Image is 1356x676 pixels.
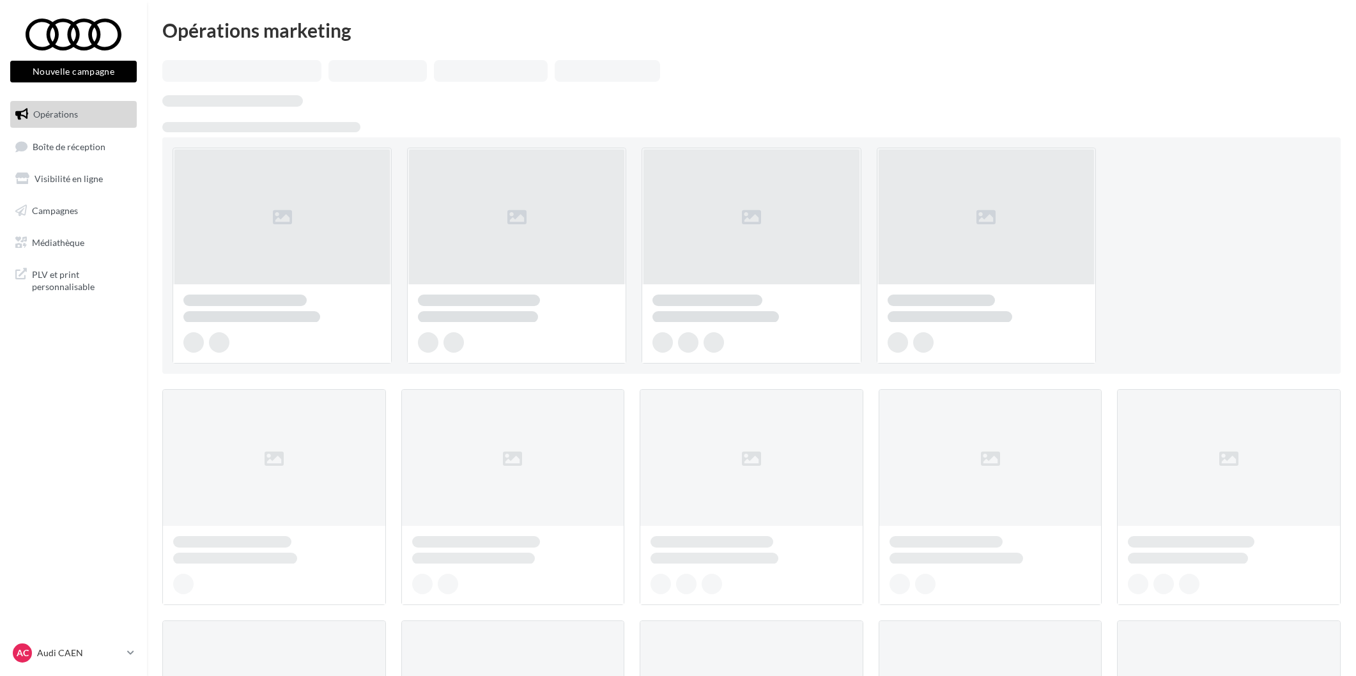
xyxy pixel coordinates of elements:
[8,133,139,160] a: Boîte de réception
[10,61,137,82] button: Nouvelle campagne
[32,266,132,293] span: PLV et print personnalisable
[8,101,139,128] a: Opérations
[32,236,84,247] span: Médiathèque
[8,261,139,298] a: PLV et print personnalisable
[33,109,78,119] span: Opérations
[8,197,139,224] a: Campagnes
[33,141,105,151] span: Boîte de réception
[37,647,122,659] p: Audi CAEN
[10,641,137,665] a: AC Audi CAEN
[162,20,1341,40] div: Opérations marketing
[8,165,139,192] a: Visibilité en ligne
[32,205,78,216] span: Campagnes
[17,647,29,659] span: AC
[8,229,139,256] a: Médiathèque
[35,173,103,184] span: Visibilité en ligne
